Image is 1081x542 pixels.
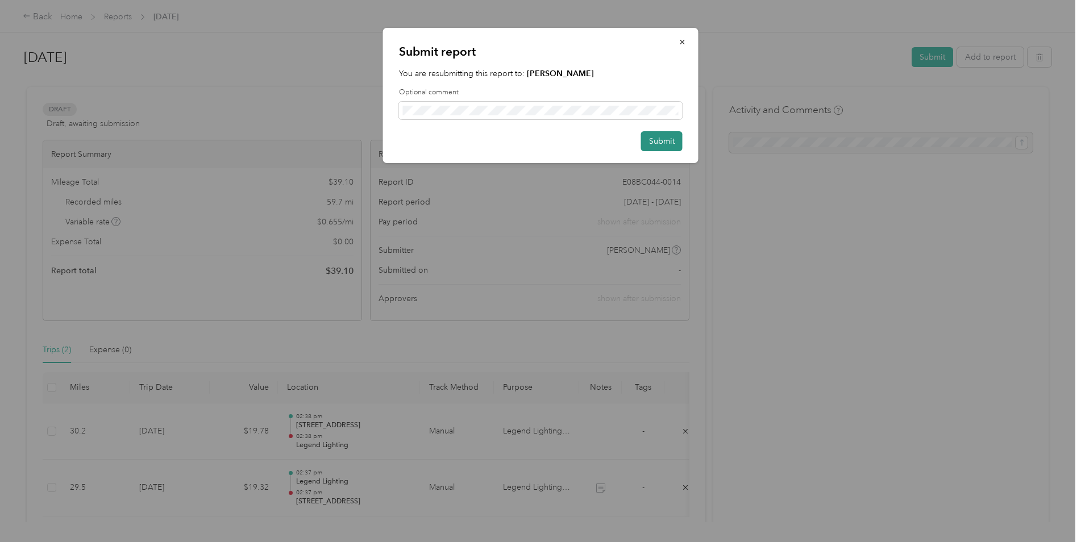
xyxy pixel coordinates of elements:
iframe: Everlance-gr Chat Button Frame [1017,478,1081,542]
strong: [PERSON_NAME] [527,69,594,78]
button: Submit [641,131,683,151]
p: Submit report [399,44,683,60]
p: You are resubmitting this report to: [399,68,683,80]
label: Optional comment [399,87,683,98]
